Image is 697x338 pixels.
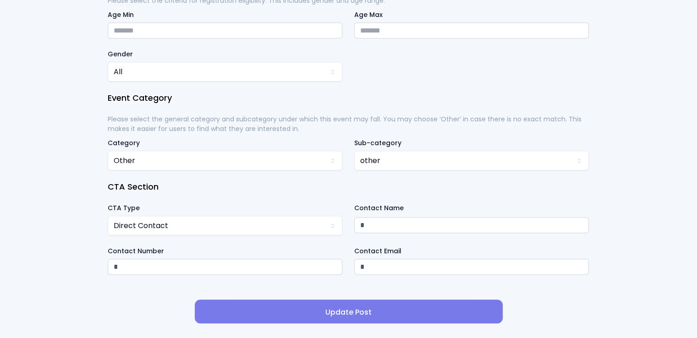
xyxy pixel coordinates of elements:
[108,246,342,256] label: Contact Number
[108,138,140,147] label: Category
[202,307,495,318] span: Update Post
[354,10,589,20] label: Age Max
[354,246,589,256] label: Contact Email
[108,114,590,134] p: Please select the general category and subcategory under which this event may fall. You may choos...
[108,49,133,59] label: Gender
[108,93,590,104] h2: Event Category
[195,300,503,323] button: Update Post
[108,203,140,213] label: CTA Type
[108,10,342,20] label: Age Min
[354,203,589,213] label: Contact Name
[108,181,590,192] h2: CTA Section
[354,138,401,147] label: Sub-category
